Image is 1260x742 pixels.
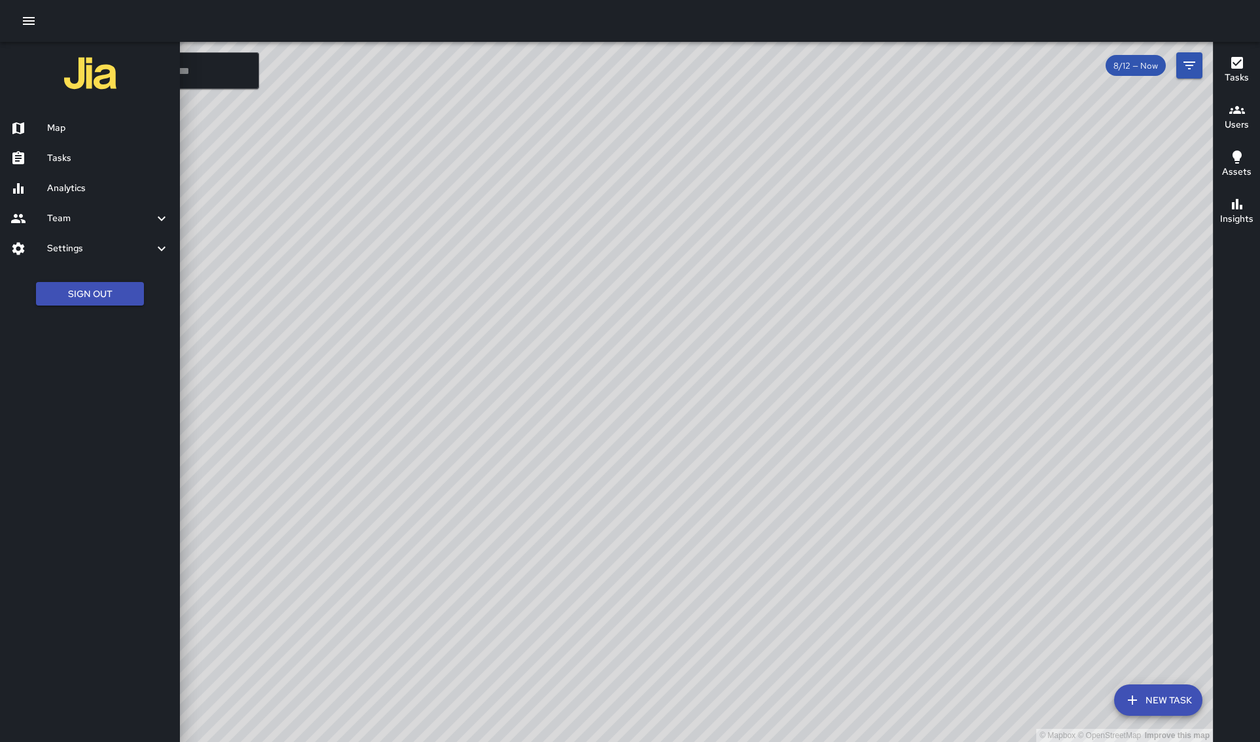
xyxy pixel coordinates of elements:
h6: Analytics [47,181,169,196]
h6: Tasks [1225,71,1249,85]
button: New Task [1114,684,1202,716]
h6: Insights [1220,212,1253,226]
img: jia-logo [64,47,116,99]
h6: Users [1225,118,1249,132]
h6: Assets [1222,165,1251,179]
h6: Tasks [47,151,169,166]
h6: Team [47,211,154,226]
h6: Settings [47,241,154,256]
h6: Map [47,121,169,135]
button: Sign Out [36,282,144,306]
